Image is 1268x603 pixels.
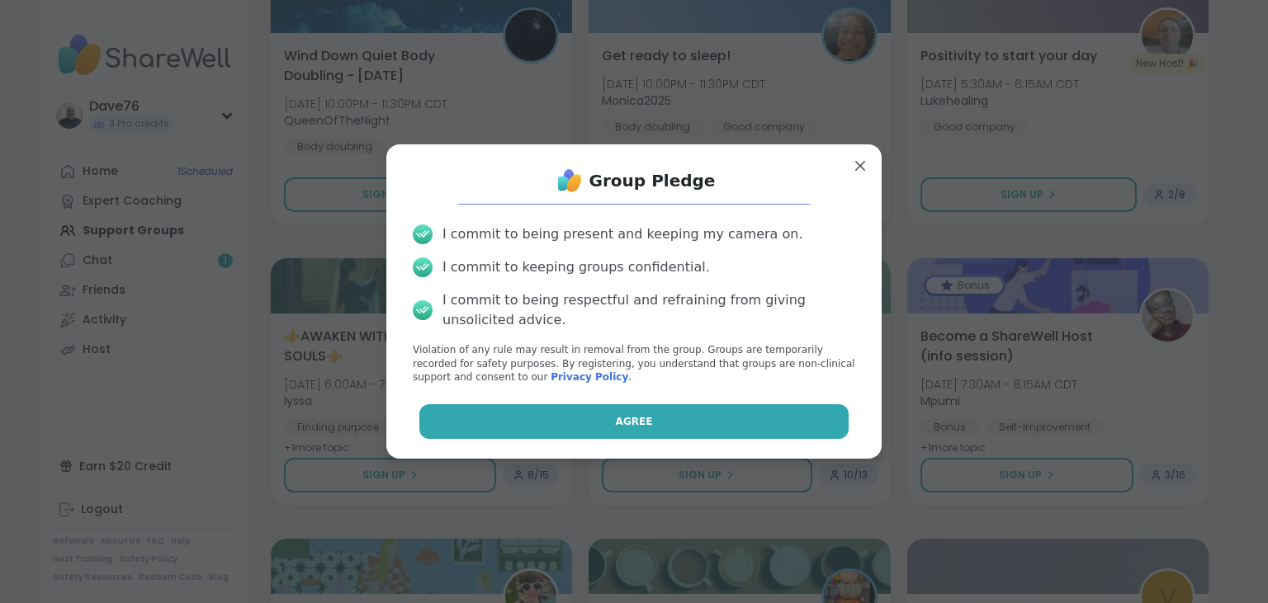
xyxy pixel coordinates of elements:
a: Privacy Policy [551,371,628,383]
button: Agree [419,404,849,439]
div: I commit to being respectful and refraining from giving unsolicited advice. [442,290,855,330]
span: Agree [616,414,653,429]
h1: Group Pledge [589,169,716,192]
div: I commit to being present and keeping my camera on. [442,224,802,244]
img: ShareWell Logo [553,164,586,197]
p: Violation of any rule may result in removal from the group. Groups are temporarily recorded for s... [413,343,855,384]
div: I commit to keeping groups confidential. [442,257,710,277]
